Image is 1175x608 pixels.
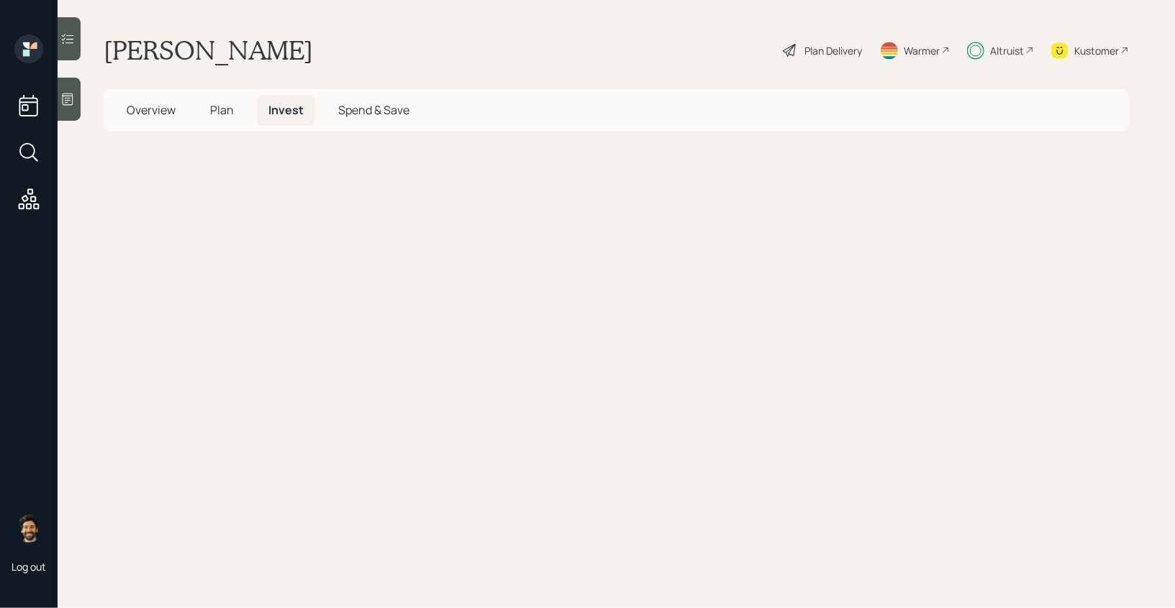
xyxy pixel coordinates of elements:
div: Kustomer [1074,43,1119,58]
div: Altruist [990,43,1024,58]
span: Invest [268,102,304,118]
span: Plan [210,102,234,118]
h1: [PERSON_NAME] [104,34,313,66]
span: Spend & Save [338,102,409,118]
div: Plan Delivery [804,43,862,58]
img: eric-schwartz-headshot.png [14,514,43,543]
span: Overview [127,102,176,118]
div: Warmer [904,43,940,58]
div: Log out [12,560,46,574]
